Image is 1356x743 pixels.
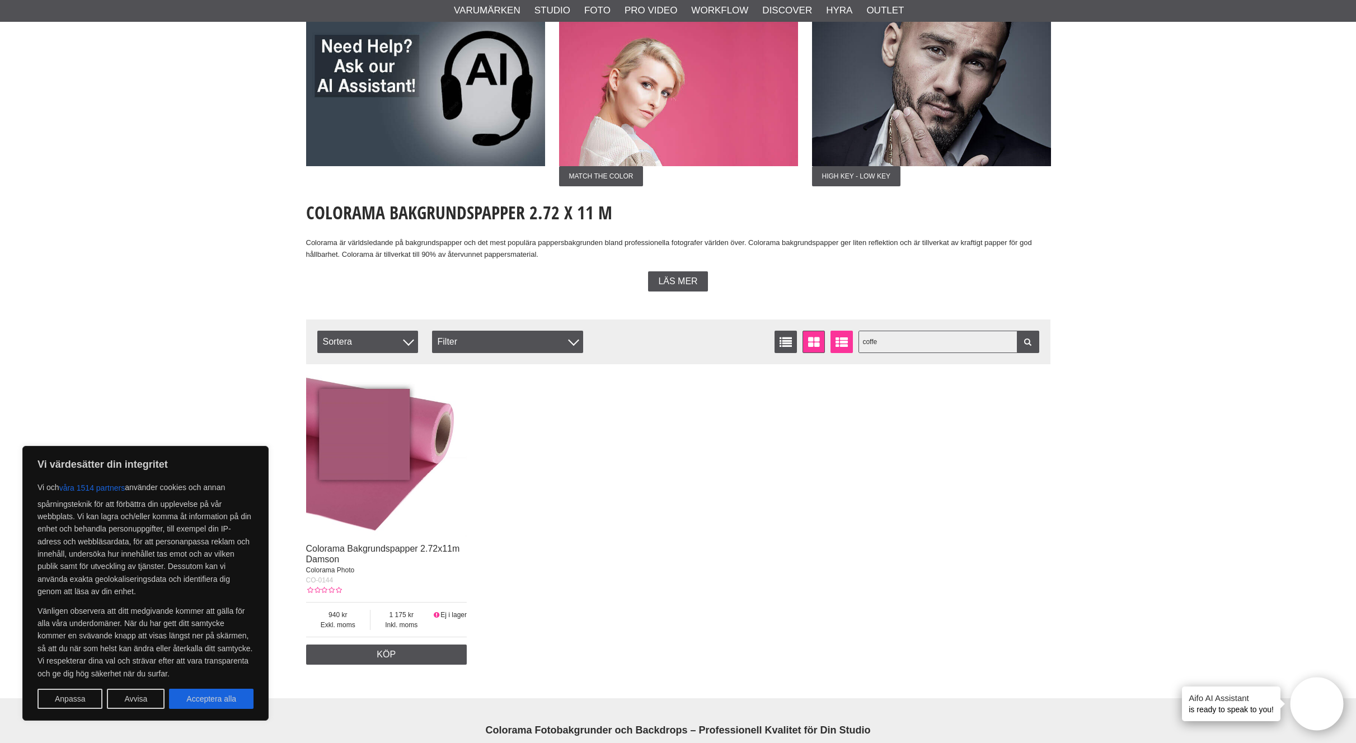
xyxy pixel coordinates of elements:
[306,566,355,574] span: Colorama Photo
[1182,686,1280,721] div: is ready to speak to you!
[485,725,870,736] strong: Colorama Fotobakgrunder och Backdrops – Professionell Kvalitet för Din Studio
[812,166,900,186] span: High key - Low key
[625,3,677,18] a: Pro Video
[432,331,583,353] div: Filter
[306,620,370,630] span: Exkl. moms
[440,611,467,619] span: Ej i lager
[107,689,165,709] button: Avvisa
[658,276,697,286] span: Läs mer
[433,611,441,619] i: Ej i lager
[306,576,334,584] span: CO-0144
[559,21,798,166] img: Annons:002 ban-colorama-272x11-001.jpg
[831,331,853,353] a: Utökad listvisning
[37,605,254,680] p: Vänligen observera att ditt medgivande kommer att gälla för alla våra underdomäner. När du har ge...
[306,21,545,166] img: Annons:007 ban-elin-AIelin-eng.jpg
[59,478,125,498] button: våra 1514 partners
[37,689,102,709] button: Anpassa
[37,478,254,598] p: Vi och använder cookies och annan spårningsteknik för att förbättra din upplevelse på vår webbpla...
[306,375,467,537] img: Colorama Bakgrundspapper 2.72x11m Damson
[37,458,254,471] p: Vi värdesätter din integritet
[812,21,1051,186] a: Annons:005 ban-colorama-272x11-002.jpgHigh key - Low key
[454,3,520,18] a: Varumärken
[826,3,852,18] a: Hyra
[306,610,370,620] span: 940
[1017,331,1039,353] a: Filtrera
[534,3,570,18] a: Studio
[559,166,644,186] span: Match the color
[1189,692,1274,704] h4: Aifo AI Assistant
[317,331,418,353] span: Sortera
[22,446,269,721] div: Vi värdesätter din integritet
[584,3,611,18] a: Foto
[812,21,1051,166] img: Annons:005 ban-colorama-272x11-002.jpg
[691,3,748,18] a: Workflow
[370,620,433,630] span: Inkl. moms
[306,645,467,665] a: Köp
[306,200,1050,225] h1: Colorama Bakgrundspapper 2.72 x 11 m
[306,585,342,595] div: Kundbetyg: 0
[775,331,797,353] a: Listvisning
[306,544,460,564] a: Colorama Bakgrundspapper 2.72x11m Damson
[762,3,812,18] a: Discover
[866,3,904,18] a: Outlet
[370,610,433,620] span: 1 175
[306,237,1050,261] p: Colorama är världsledande på bakgrundspapper och det mest populära pappersbakgrunden bland profes...
[803,331,825,353] a: Fönstervisning
[169,689,254,709] button: Acceptera alla
[559,21,798,186] a: Annons:002 ban-colorama-272x11-001.jpgMatch the color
